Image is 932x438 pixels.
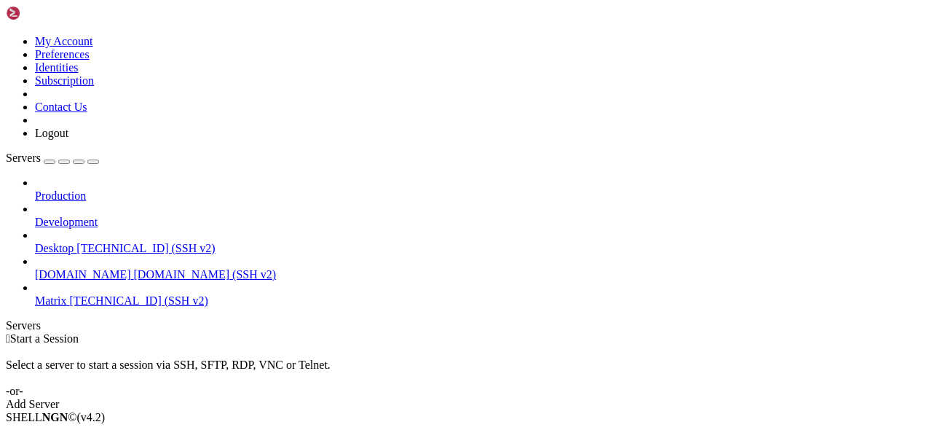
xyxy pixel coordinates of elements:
[35,242,74,254] span: Desktop
[35,203,926,229] li: Development
[76,242,215,254] span: [TECHNICAL_ID] (SSH v2)
[6,332,10,345] span: 
[35,61,79,74] a: Identities
[35,74,94,87] a: Subscription
[35,35,93,47] a: My Account
[6,398,926,411] div: Add Server
[35,101,87,113] a: Contact Us
[35,176,926,203] li: Production
[42,411,68,423] b: NGN
[35,268,131,281] span: [DOMAIN_NAME]
[6,152,99,164] a: Servers
[6,411,105,423] span: SHELL ©
[35,268,926,281] a: [DOMAIN_NAME] [DOMAIN_NAME] (SSH v2)
[35,127,68,139] a: Logout
[35,281,926,308] li: Matrix [TECHNICAL_ID] (SSH v2)
[35,189,926,203] a: Production
[35,189,86,202] span: Production
[35,216,98,228] span: Development
[35,294,926,308] a: Matrix [TECHNICAL_ID] (SSH v2)
[10,332,79,345] span: Start a Session
[35,229,926,255] li: Desktop [TECHNICAL_ID] (SSH v2)
[6,152,41,164] span: Servers
[6,6,90,20] img: Shellngn
[6,345,926,398] div: Select a server to start a session via SSH, SFTP, RDP, VNC or Telnet. -or-
[35,216,926,229] a: Development
[134,268,277,281] span: [DOMAIN_NAME] (SSH v2)
[35,255,926,281] li: [DOMAIN_NAME] [DOMAIN_NAME] (SSH v2)
[6,319,926,332] div: Servers
[35,242,926,255] a: Desktop [TECHNICAL_ID] (SSH v2)
[77,411,106,423] span: 4.2.0
[35,48,90,60] a: Preferences
[70,294,208,307] span: [TECHNICAL_ID] (SSH v2)
[35,294,67,307] span: Matrix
